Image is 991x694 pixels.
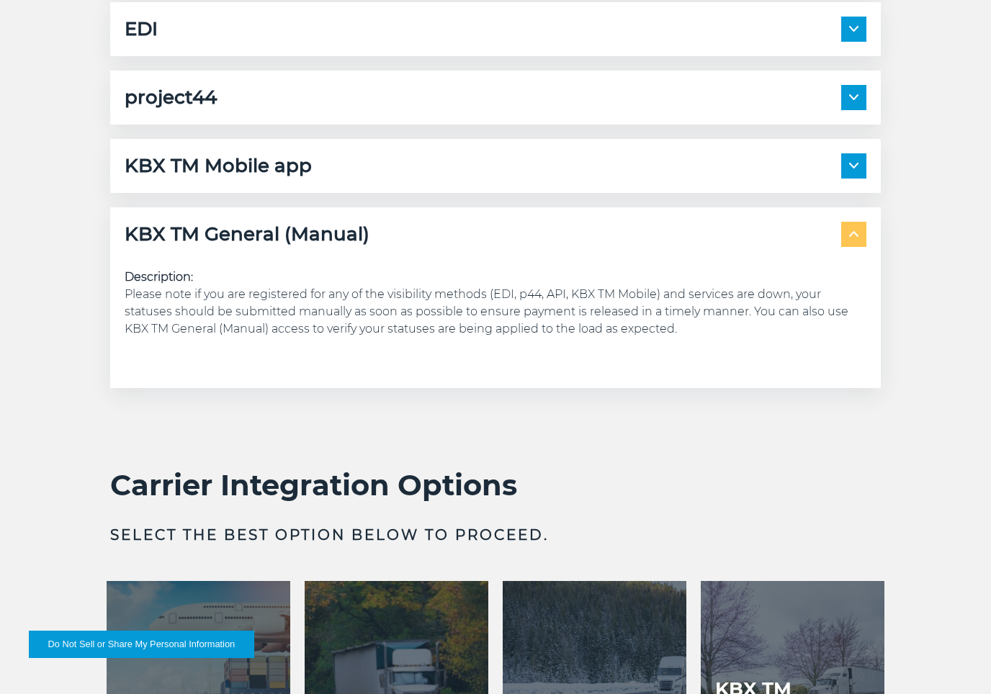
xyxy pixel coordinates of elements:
h5: KBX TM General (Manual) [125,222,369,247]
h3: Select the best option below to proceed. [110,525,881,545]
p: Please note if you are registered for any of the visibility methods (EDI, p44, API, KBX TM Mobile... [125,269,866,338]
h5: project44 [125,85,217,110]
img: arrow [849,231,858,237]
h5: EDI [125,17,158,42]
img: arrow [849,26,858,32]
img: arrow [849,163,858,168]
h5: KBX TM Mobile app [125,153,312,179]
button: Do Not Sell or Share My Personal Information [29,631,254,658]
img: arrow [849,94,858,100]
strong: Description: [125,270,193,284]
h2: Carrier Integration Options [110,467,881,503]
